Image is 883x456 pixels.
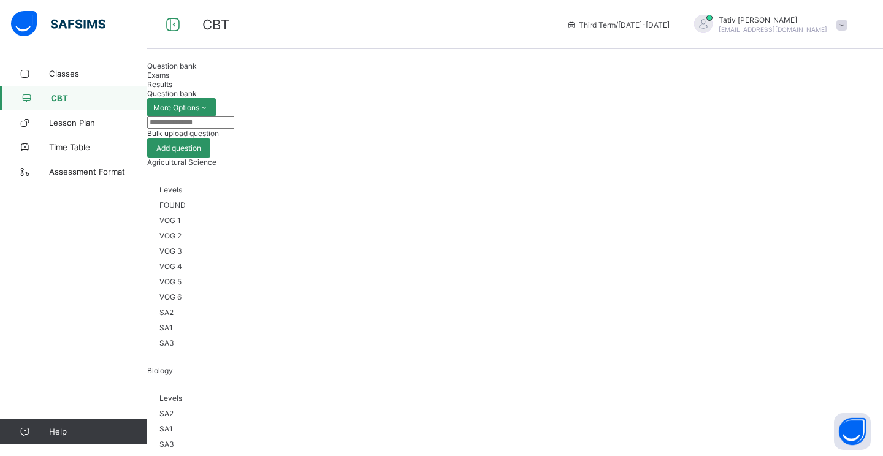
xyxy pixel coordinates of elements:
[159,323,173,332] span: SA1
[567,20,670,29] span: session/term information
[51,93,147,103] span: CBT
[49,167,147,177] span: Assessment Format
[159,216,181,225] span: VOG 1
[147,61,197,70] span: Question bank
[159,439,174,449] span: SA3
[11,11,105,37] img: safsims
[159,338,174,348] span: SA3
[153,103,210,112] span: More Options
[159,292,182,302] span: VOG 6
[159,424,173,433] span: SA1
[147,158,216,167] span: Agricultural Science
[159,277,182,286] span: VOG 5
[147,80,172,89] span: Results
[719,26,827,33] span: [EMAIL_ADDRESS][DOMAIN_NAME]
[49,142,147,152] span: Time Table
[159,246,182,256] span: VOG 3
[49,118,147,127] span: Lesson Plan
[682,15,854,35] div: TativThaddeus
[159,200,186,210] span: FOUND
[202,17,229,32] span: CBT
[159,308,174,317] span: SA2
[159,231,182,240] span: VOG 2
[159,409,174,418] span: SA2
[834,413,871,450] button: Open asap
[49,69,147,78] span: Classes
[159,393,182,403] span: Levels
[719,15,827,25] span: Tativ [PERSON_NAME]
[147,70,169,80] span: Exams
[159,262,182,271] span: VOG 4
[49,427,147,436] span: Help
[159,185,182,194] span: Levels
[156,143,201,153] span: Add question
[147,129,219,138] span: Bulk upload question
[147,89,197,98] span: Question bank
[147,366,173,375] span: Biology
